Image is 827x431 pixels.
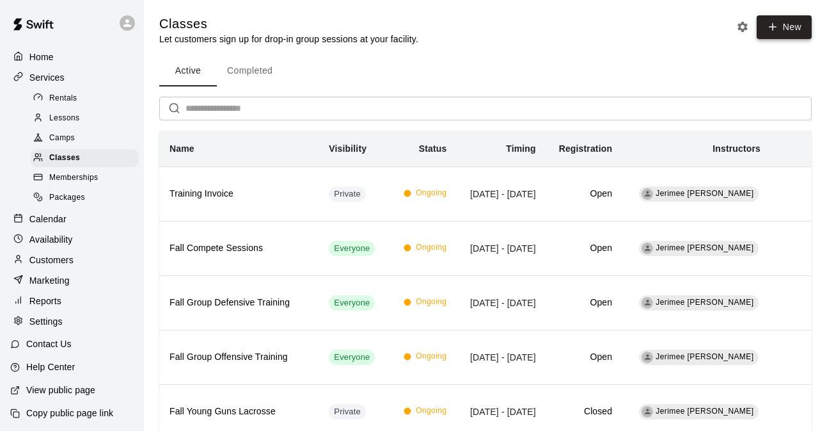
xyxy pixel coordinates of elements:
[416,241,446,254] span: Ongoing
[31,169,139,187] div: Memberships
[329,295,375,311] div: This service is visible to all of your customers
[49,191,85,204] span: Packages
[329,186,366,202] div: This service is hidden, and can only be accessed via a direct link
[10,291,134,311] a: Reports
[29,254,74,266] p: Customers
[457,330,546,384] td: [DATE] - [DATE]
[556,405,612,419] h6: Closed
[457,167,546,221] td: [DATE] - [DATE]
[329,404,366,419] div: This service is hidden, and can only be accessed via a direct link
[26,337,72,350] p: Contact Us
[642,406,653,418] div: Jerimee Moses
[457,275,546,330] td: [DATE] - [DATE]
[329,350,375,365] div: This service is visible to all of your customers
[31,168,144,188] a: Memberships
[49,152,80,165] span: Classes
[757,15,812,39] button: New
[29,274,70,287] p: Marketing
[416,296,446,309] span: Ongoing
[329,143,366,154] b: Visibility
[733,17,752,37] button: Classes settings
[10,209,134,229] a: Calendar
[169,350,308,364] h6: Fall Group Offensive Training
[31,110,139,127] div: Lessons
[217,56,283,86] button: Completed
[329,188,366,200] span: Private
[656,407,753,416] span: Jerimee [PERSON_NAME]
[31,88,144,108] a: Rentals
[29,315,63,328] p: Settings
[642,297,653,309] div: Jerimee Moses
[49,112,80,125] span: Lessons
[642,352,653,363] div: Jerimee Moses
[29,233,73,246] p: Availability
[419,143,447,154] b: Status
[26,361,75,373] p: Help Center
[49,172,98,184] span: Memberships
[31,129,144,149] a: Camps
[556,241,612,256] h6: Open
[10,230,134,249] a: Availability
[10,271,134,290] a: Marketing
[29,51,54,63] p: Home
[10,250,134,270] a: Customers
[169,241,308,256] h6: Fall Compete Sessions
[31,149,144,168] a: Classes
[49,92,77,105] span: Rentals
[49,132,75,145] span: Camps
[169,187,308,201] h6: Training Invoice
[656,298,753,307] span: Jerimee [PERSON_NAME]
[556,350,612,364] h6: Open
[29,213,67,225] p: Calendar
[26,407,113,419] p: Copy public page link
[642,188,653,200] div: Jerimee Moses
[29,71,65,84] p: Services
[159,33,418,45] p: Let customers sign up for drop-in group sessions at your facility.
[169,143,194,154] b: Name
[416,405,446,418] span: Ongoing
[31,129,139,147] div: Camps
[31,108,144,128] a: Lessons
[31,90,139,108] div: Rentals
[416,350,446,363] span: Ongoing
[329,352,375,364] span: Everyone
[416,187,446,200] span: Ongoing
[556,187,612,201] h6: Open
[713,143,760,154] b: Instructors
[642,243,653,254] div: Jerimee Moses
[559,143,612,154] b: Registration
[329,297,375,309] span: Everyone
[31,149,139,167] div: Classes
[29,295,61,307] p: Reports
[656,352,753,361] span: Jerimee [PERSON_NAME]
[457,221,546,275] td: [DATE] - [DATE]
[159,15,418,33] h5: Classes
[169,296,308,310] h6: Fall Group Defensive Training
[26,384,95,396] p: View public page
[329,243,375,255] span: Everyone
[10,312,134,331] a: Settings
[329,406,366,418] span: Private
[506,143,536,154] b: Timing
[31,188,144,208] a: Packages
[329,241,375,256] div: This service is visible to all of your customers
[159,56,217,86] button: Active
[169,405,308,419] h6: Fall Young Guns Lacrosse
[656,189,753,198] span: Jerimee [PERSON_NAME]
[656,243,753,252] span: Jerimee [PERSON_NAME]
[10,68,134,87] a: Services
[10,47,134,67] a: Home
[556,296,612,310] h6: Open
[31,189,139,207] div: Packages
